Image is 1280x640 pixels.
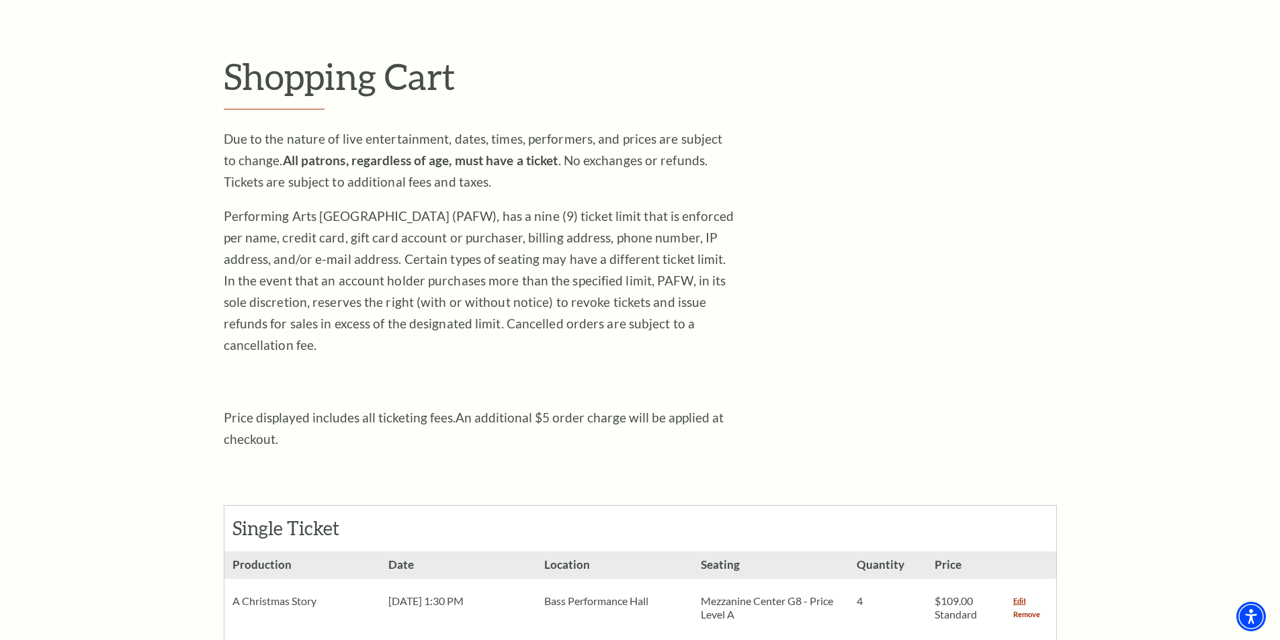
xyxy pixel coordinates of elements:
h3: Production [224,551,380,579]
p: Mezzanine Center G8 - Price Level A [701,594,841,621]
div: Accessibility Menu [1236,602,1266,631]
div: [DATE] 1:30 PM [380,579,536,623]
h3: Date [380,551,536,579]
a: Remove [1013,608,1040,621]
span: Bass Performance Hall [544,594,648,607]
div: A Christmas Story [224,579,380,623]
h2: Single Ticket [232,517,380,540]
a: Edit [1013,594,1026,608]
span: An additional $5 order charge will be applied at checkout. [224,410,724,447]
p: Price displayed includes all ticketing fees. [224,407,734,450]
p: Shopping Cart [224,54,1057,98]
span: $109.00 Standard [935,594,977,621]
h3: Price [927,551,1005,579]
h3: Quantity [849,551,927,579]
h3: Location [536,551,692,579]
span: Due to the nature of live entertainment, dates, times, performers, and prices are subject to chan... [224,131,723,189]
p: 4 [857,594,919,608]
strong: All patrons, regardless of age, must have a ticket [283,152,558,168]
p: Performing Arts [GEOGRAPHIC_DATA] (PAFW), has a nine (9) ticket limit that is enforced per name, ... [224,205,734,356]
h3: Seating [693,551,849,579]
